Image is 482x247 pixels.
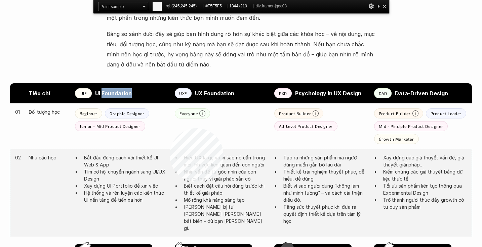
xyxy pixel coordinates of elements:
span: 1344 [229,4,238,8]
div: Close and Stop Picking [381,2,388,10]
p: Tạo ra những sản phẩm mà người dùng muốn gắn bó lâu dài [283,154,367,168]
p: Product Builder [379,111,411,116]
strong: UX Foundation [195,90,234,97]
span: div [255,2,287,10]
div: Options [368,2,374,10]
p: [PERSON_NAME] bị tư [PERSON_NAME] [PERSON_NAME] bất biến – dù bạn [PERSON_NAME] gì. [184,203,268,232]
p: Hệ thống và rèn luyện các kiến thức UI nền tảng để tiến xa hơn [84,189,168,203]
p: Product Builder [279,111,311,116]
p: Trở thành người thúc đẩy growth có tư duy sản phẩm [383,196,467,210]
p: Mid - Pinciple Product Designer [379,124,443,129]
p: Biết vì sao người dùng “không làm như mình tưởng” – và cách cải thiện điều đó. [283,182,367,203]
span: | [253,4,254,8]
strong: Data-Driven Design [395,90,448,97]
p: Đối tượng học [29,108,68,115]
p: UIF [80,91,87,96]
span: .framer-jqec08 [261,4,287,8]
strong: Psychology in UX Design [295,90,361,97]
p: Graphic Designer [110,111,145,116]
span: 245 [189,4,195,8]
p: Tăng sức thuyết phục khi đưa ra quyết định thiết kế dựa trên tâm lý học [283,203,367,225]
p: Junior - Mid Product Designer [80,124,140,129]
p: Mở rộng khả năng sáng tạo [184,196,268,203]
p: Product Leader [431,111,461,116]
p: 02 [15,154,22,161]
span: 210 [240,4,247,8]
p: Growth Marketer [379,137,414,141]
p: Biết cách đặt câu hỏi đúng trước khi thiết kế giải pháp [184,182,268,196]
p: DAD [379,91,387,96]
span: | [203,4,204,8]
p: Bảng so sánh dưới đây sẽ giúp bạn hình dung rõ hơn sự khác biệt giữa các khóa học – về nội dung, ... [107,29,375,70]
p: UXF [179,91,187,96]
p: Everyone [179,111,198,116]
p: Hiểu UX là gì, và vì sao nó cần trong mọi lĩnh vực liên quan đến con người [184,154,268,168]
p: PXD [279,91,287,96]
p: Tối ưu sản phẩm liên tục thông qua Experimental Design [383,182,467,196]
p: Xây dựng các giả thuyết vấn đề, giả thuyết giải pháp… [383,154,467,168]
span: #F5F5F5 [205,2,225,10]
p: Nhu cầu học [29,154,68,161]
p: Xây dựng UI Portfolio để xin việc [84,182,168,189]
p: Bắt đầu đúng cách với thiết kế UI Web & App [84,154,168,168]
span: x [229,2,251,10]
div: Collapse This Panel [376,2,381,10]
p: Thiết kế trải nghiệm thuyết phục, dễ hiểu, dễ dùng [283,168,367,182]
strong: Tiêu chí [29,90,50,97]
span: 245 [181,4,188,8]
span: | [227,4,228,8]
strong: UI Foundation [95,90,132,97]
span: rgb( , , ) [166,2,201,10]
p: Nhìn vấn đề từ góc nhìn của con người thay vì giải pháp sẵn có [184,168,268,182]
p: Kiểm chứng các giả thuyết bằng dữ liệu thực tế [383,168,467,182]
p: Beginner [80,111,97,116]
p: Tìm cơ hội chuyển ngành sang UI/UX Design [84,168,168,182]
p: 01 [15,108,22,115]
p: All Level Product Designer [279,124,333,129]
span: 245 [173,4,179,8]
